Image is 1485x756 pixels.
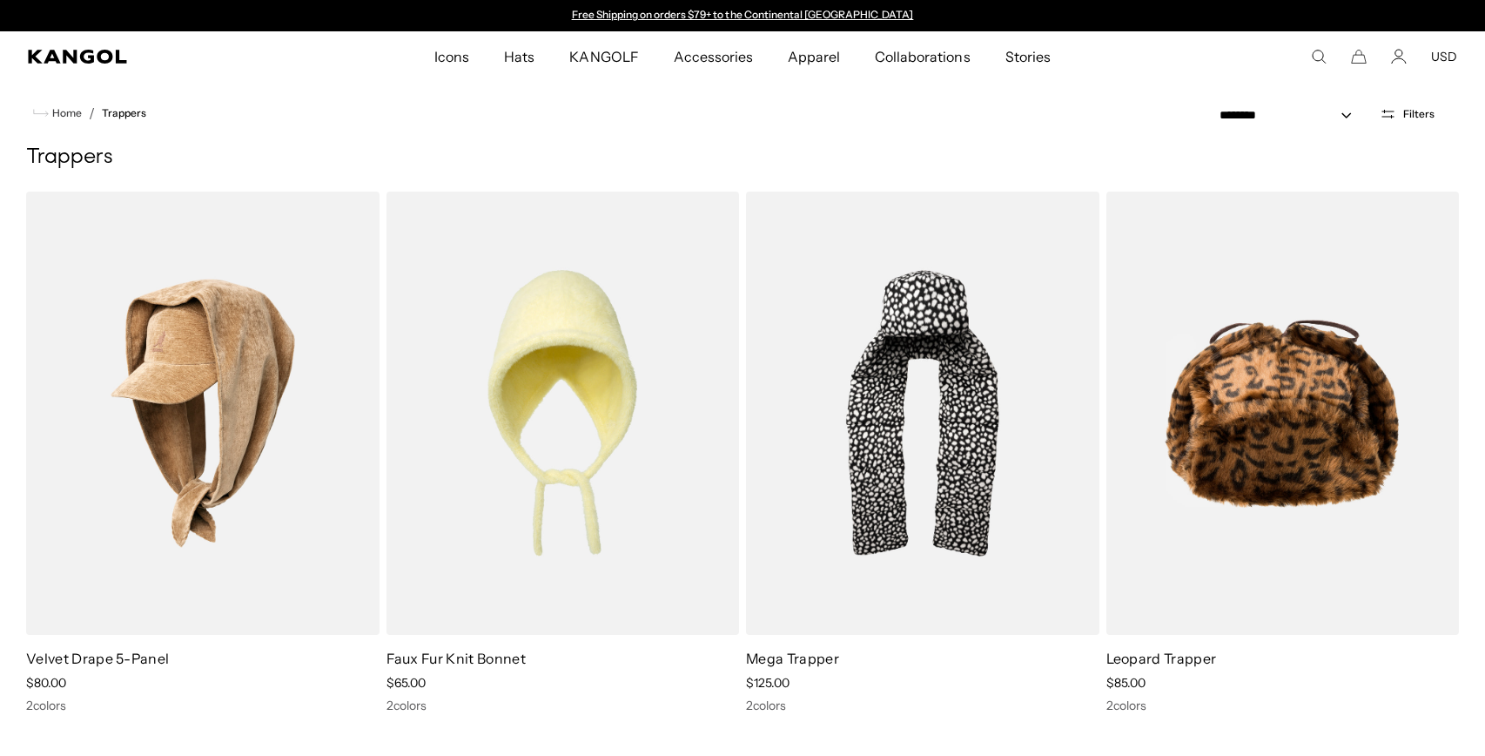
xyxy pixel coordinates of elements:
[386,650,526,667] a: Faux Fur Knit Bonnet
[1106,675,1146,691] span: $85.00
[26,145,1459,171] h1: Trappers
[504,31,534,82] span: Hats
[102,107,146,119] a: Trappers
[563,9,922,23] div: Announcement
[875,31,970,82] span: Collaborations
[569,31,638,82] span: KANGOLF
[49,107,82,119] span: Home
[1005,31,1051,82] span: Stories
[386,675,426,691] span: $65.00
[434,31,469,82] span: Icons
[746,698,1099,713] div: 2 colors
[746,675,790,691] span: $125.00
[788,31,840,82] span: Apparel
[1403,108,1435,120] span: Filters
[770,31,857,82] a: Apparel
[487,31,552,82] a: Hats
[746,192,1099,635] img: Mega Trapper
[1106,698,1460,713] div: 2 colors
[1351,49,1367,64] button: Cart
[1106,192,1460,635] img: Leopard Trapper
[1431,49,1457,64] button: USD
[1311,49,1327,64] summary: Search here
[26,192,380,635] img: Velvet Drape 5-Panel
[988,31,1068,82] a: Stories
[1106,650,1217,667] a: Leopard Trapper
[386,698,740,713] div: 2 colors
[674,31,753,82] span: Accessories
[33,105,82,121] a: Home
[563,9,922,23] slideshow-component: Announcement bar
[1369,106,1445,122] button: Open filters
[1213,106,1369,125] select: Sort by: Featured
[26,698,380,713] div: 2 colors
[386,192,740,635] img: Faux Fur Knit Bonnet
[563,9,922,23] div: 1 of 2
[552,31,655,82] a: KANGOLF
[857,31,987,82] a: Collaborations
[417,31,487,82] a: Icons
[28,50,287,64] a: Kangol
[572,8,914,21] a: Free Shipping on orders $79+ to the Continental [GEOGRAPHIC_DATA]
[82,103,95,124] li: /
[1391,49,1407,64] a: Account
[26,675,66,691] span: $80.00
[656,31,770,82] a: Accessories
[746,650,839,667] a: Mega Trapper
[26,650,169,667] a: Velvet Drape 5-Panel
